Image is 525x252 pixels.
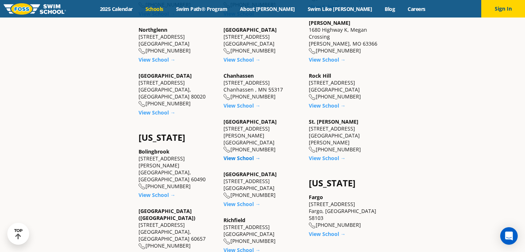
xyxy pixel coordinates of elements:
a: [GEOGRAPHIC_DATA] [139,72,192,79]
a: [GEOGRAPHIC_DATA] [223,118,277,125]
img: location-phone-o-icon.svg [223,48,230,54]
a: View School → [223,201,260,208]
a: Careers [401,5,432,12]
div: [STREET_ADDRESS] [GEOGRAPHIC_DATA], [GEOGRAPHIC_DATA] 80020 [PHONE_NUMBER] [139,72,216,107]
img: location-phone-o-icon.svg [309,94,316,100]
div: Open Intercom Messenger [500,227,518,245]
a: About [PERSON_NAME] [234,5,302,12]
a: Swim Path® Program [170,5,233,12]
a: View School → [223,56,260,63]
a: Northglenn [139,26,167,33]
img: location-phone-o-icon.svg [309,222,316,229]
a: Blog [378,5,401,12]
h4: [US_STATE] [309,178,386,188]
div: [STREET_ADDRESS] [GEOGRAPHIC_DATA] [PHONE_NUMBER] [223,26,301,54]
a: Schools [139,5,170,12]
a: Swim Like [PERSON_NAME] [301,5,378,12]
a: View School → [223,102,260,109]
div: [STREET_ADDRESS] [GEOGRAPHIC_DATA], [GEOGRAPHIC_DATA] 60657 [PHONE_NUMBER] [139,208,216,249]
div: [STREET_ADDRESS] [GEOGRAPHIC_DATA] [PHONE_NUMBER] [223,217,301,245]
img: location-phone-o-icon.svg [223,239,230,245]
a: 2025 Calendar [93,5,139,12]
a: [GEOGRAPHIC_DATA] ([GEOGRAPHIC_DATA]) [139,208,195,221]
div: 1680 Highway K, Megan Crossing [PERSON_NAME], MO 63366 [PHONE_NUMBER] [309,19,386,54]
div: [STREET_ADDRESS] [GEOGRAPHIC_DATA] [PHONE_NUMBER] [139,26,216,54]
a: Rock Hill [309,72,331,79]
a: View School → [139,56,175,63]
img: location-phone-o-icon.svg [139,183,145,190]
a: View School → [309,155,346,162]
img: location-phone-o-icon.svg [139,243,145,249]
div: [STREET_ADDRESS] [GEOGRAPHIC_DATA] [PHONE_NUMBER] [223,171,301,199]
img: location-phone-o-icon.svg [309,48,316,54]
img: location-phone-o-icon.svg [223,94,230,100]
a: View School → [139,191,175,198]
div: [STREET_ADDRESS] [GEOGRAPHIC_DATA][PERSON_NAME] [PHONE_NUMBER] [309,118,386,153]
a: View School → [309,102,346,109]
img: location-phone-o-icon.svg [309,147,316,153]
div: [STREET_ADDRESS] Fargo, [GEOGRAPHIC_DATA] 58103 [PHONE_NUMBER] [309,194,386,229]
img: location-phone-o-icon.svg [223,193,230,199]
img: location-phone-o-icon.svg [223,147,230,153]
div: [STREET_ADDRESS][PERSON_NAME] [GEOGRAPHIC_DATA], [GEOGRAPHIC_DATA] 60490 [PHONE_NUMBER] [139,148,216,190]
a: [GEOGRAPHIC_DATA] [223,26,277,33]
div: TOP [14,228,23,240]
img: location-phone-o-icon.svg [139,101,145,107]
div: [STREET_ADDRESS][PERSON_NAME] [GEOGRAPHIC_DATA] [PHONE_NUMBER] [223,118,301,153]
img: location-phone-o-icon.svg [139,48,145,54]
a: View School → [309,230,346,237]
a: View School → [139,109,175,116]
div: [STREET_ADDRESS] Chanhassen , MN 55317 [PHONE_NUMBER] [223,72,301,100]
a: Fargo [309,194,323,201]
a: Richfield [223,217,245,224]
div: [STREET_ADDRESS] [GEOGRAPHIC_DATA] [PHONE_NUMBER] [309,72,386,100]
a: View School → [223,155,260,162]
a: View School → [309,56,346,63]
a: Chanhassen [223,72,254,79]
a: [PERSON_NAME] [309,19,350,26]
img: FOSS Swim School Logo [4,3,66,15]
a: Bolingbrook [139,148,170,155]
h4: [US_STATE] [139,132,216,143]
a: [GEOGRAPHIC_DATA] [223,171,277,178]
a: St. [PERSON_NAME] [309,118,358,125]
